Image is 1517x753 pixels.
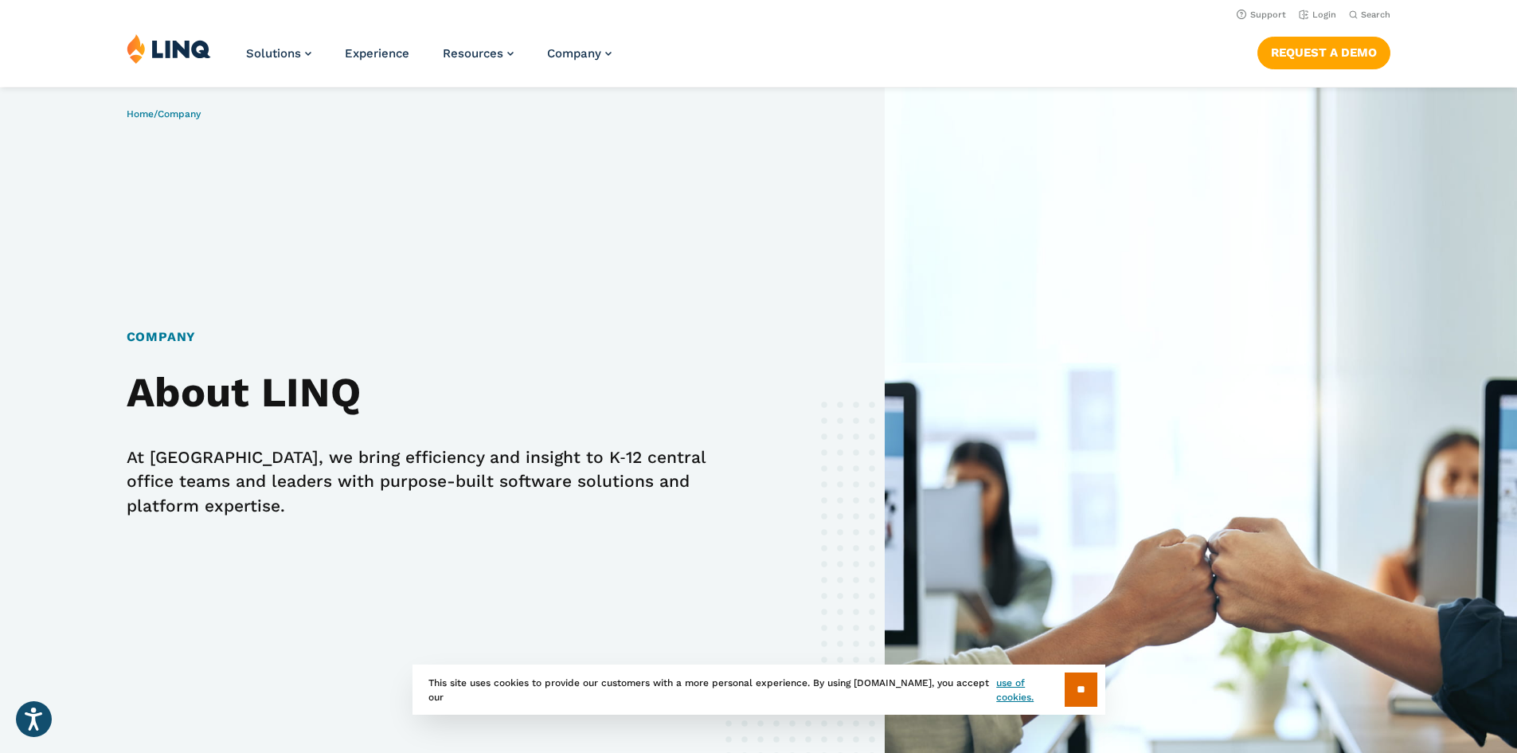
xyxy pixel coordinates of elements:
a: Company [547,46,612,61]
span: Search [1361,10,1390,20]
span: / [127,108,201,120]
span: Solutions [246,46,301,61]
span: Company [547,46,601,61]
a: Request a Demo [1257,37,1390,69]
span: Resources [443,46,503,61]
nav: Primary Navigation [246,33,612,86]
a: Login [1299,10,1336,20]
a: use of cookies. [996,676,1064,704]
h2: About LINQ [127,369,725,417]
img: LINQ | K‑12 Software [127,33,211,64]
div: This site uses cookies to provide our customers with a more personal experience. By using [DOMAIN... [412,665,1105,715]
a: Experience [345,46,409,61]
a: Home [127,108,154,120]
button: Open Search Bar [1349,9,1390,21]
a: Resources [443,46,514,61]
a: Support [1237,10,1286,20]
h1: Company [127,327,725,347]
p: At [GEOGRAPHIC_DATA], we bring efficiency and insight to K‑12 central office teams and leaders wi... [127,445,725,517]
span: Company [158,108,201,120]
nav: Button Navigation [1257,33,1390,69]
a: Solutions [246,46,311,61]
